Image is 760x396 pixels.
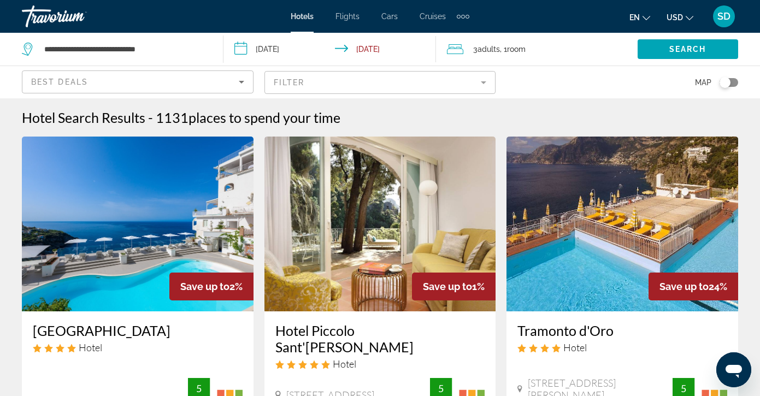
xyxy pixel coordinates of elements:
[695,75,711,90] span: Map
[517,322,727,339] a: Tramonto d'Oro
[291,12,314,21] a: Hotels
[381,12,398,21] a: Cars
[478,45,500,54] span: Adults
[188,109,340,126] span: places to spend your time
[563,341,587,353] span: Hotel
[423,281,472,292] span: Save up to
[710,5,738,28] button: User Menu
[669,45,706,54] span: Search
[629,9,650,25] button: Change language
[436,33,638,66] button: Travelers: 3 adults, 0 children
[31,75,244,88] mat-select: Sort by
[716,352,751,387] iframe: Button to launch messaging window
[500,42,526,57] span: , 1
[223,33,436,66] button: Check-in date: Jul 20, 2026 Check-out date: Jul 23, 2026
[333,358,356,370] span: Hotel
[412,273,496,300] div: 1%
[517,341,727,353] div: 4 star Hotel
[148,109,153,126] span: -
[659,281,709,292] span: Save up to
[638,39,738,59] button: Search
[430,382,452,395] div: 5
[667,13,683,22] span: USD
[457,8,469,25] button: Extra navigation items
[79,341,102,353] span: Hotel
[180,281,229,292] span: Save up to
[506,137,738,311] img: Hotel image
[667,9,693,25] button: Change currency
[473,42,500,57] span: 3
[188,382,210,395] div: 5
[629,13,640,22] span: en
[33,322,243,339] a: [GEOGRAPHIC_DATA]
[22,2,131,31] a: Travorium
[169,273,254,300] div: 2%
[264,137,496,311] img: Hotel image
[275,322,485,355] a: Hotel Piccolo Sant'[PERSON_NAME]
[649,273,738,300] div: 24%
[22,137,254,311] img: Hotel image
[264,70,496,94] button: Filter
[156,109,340,126] h2: 1131
[33,341,243,353] div: 4 star Hotel
[507,45,526,54] span: Room
[420,12,446,21] a: Cruises
[335,12,360,21] a: Flights
[275,358,485,370] div: 5 star Hotel
[22,109,145,126] h1: Hotel Search Results
[31,78,88,86] span: Best Deals
[717,11,730,22] span: SD
[673,382,694,395] div: 5
[711,78,738,87] button: Toggle map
